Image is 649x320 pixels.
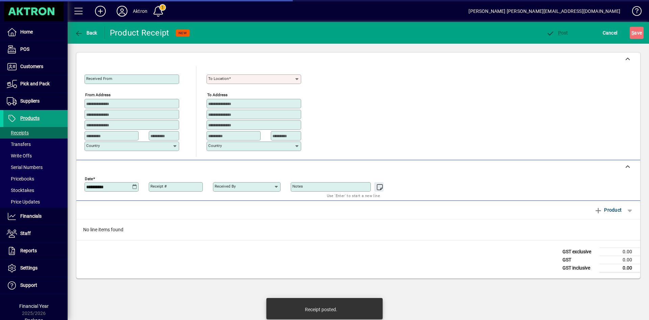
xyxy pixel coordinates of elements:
button: Post [545,27,570,39]
a: Financials [3,208,68,225]
a: Customers [3,58,68,75]
span: ost [546,30,568,36]
mat-label: Country [208,143,222,148]
span: Settings [20,265,38,271]
span: Transfers [7,142,31,147]
span: POS [20,46,29,52]
a: Suppliers [3,93,68,110]
span: Cancel [603,27,618,38]
a: Pricebooks [3,173,68,185]
button: Back [73,27,99,39]
button: Profile [111,5,133,17]
span: Price Updates [7,199,40,205]
td: GST [559,256,600,264]
a: Serial Numbers [3,162,68,173]
span: Pick and Pack [20,81,50,86]
span: Home [20,29,33,35]
div: Aktron [133,6,147,17]
td: 0.00 [600,256,640,264]
span: Serial Numbers [7,165,43,170]
span: P [558,30,561,36]
span: ave [631,27,642,38]
a: Receipts [3,127,68,138]
div: Receipt posted. [305,306,337,313]
button: Cancel [601,27,619,39]
span: Product [594,205,622,215]
button: Save [630,27,644,39]
span: Stocktakes [7,188,34,193]
td: 0.00 [600,248,640,256]
a: Write Offs [3,150,68,162]
span: Back [75,30,97,36]
td: GST exclusive [559,248,600,256]
app-page-header-button: Back [68,27,105,39]
span: Products [20,115,40,121]
a: Pick and Pack [3,76,68,92]
a: Staff [3,225,68,242]
span: NEW [178,31,187,35]
span: Reports [20,248,37,253]
button: Product [591,204,625,216]
span: Financial Year [19,303,49,309]
mat-label: Date [85,176,93,181]
a: Settings [3,260,68,277]
a: Stocktakes [3,185,68,196]
a: Transfers [3,138,68,150]
mat-label: Receipt # [150,184,167,189]
mat-label: Country [86,143,100,148]
mat-label: To location [208,76,229,81]
a: Reports [3,242,68,259]
span: Suppliers [20,98,40,104]
a: Knowledge Base [627,1,641,23]
mat-label: Received by [215,184,236,189]
span: Staff [20,231,31,236]
a: Home [3,24,68,41]
span: Write Offs [7,153,32,158]
div: [PERSON_NAME] [PERSON_NAME][EMAIL_ADDRESS][DOMAIN_NAME] [468,6,620,17]
td: 0.00 [600,264,640,272]
span: Support [20,282,37,288]
a: Support [3,277,68,294]
div: Product Receipt [110,27,169,38]
span: Financials [20,213,42,219]
mat-label: Received From [86,76,112,81]
mat-label: Notes [292,184,303,189]
span: S [631,30,634,36]
mat-hint: Use 'Enter' to start a new line [327,192,380,199]
td: GST inclusive [559,264,600,272]
div: No line items found [76,219,640,240]
span: Pricebooks [7,176,34,182]
button: Add [90,5,111,17]
a: POS [3,41,68,58]
span: Receipts [7,130,29,135]
span: Customers [20,64,43,69]
a: Price Updates [3,196,68,208]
